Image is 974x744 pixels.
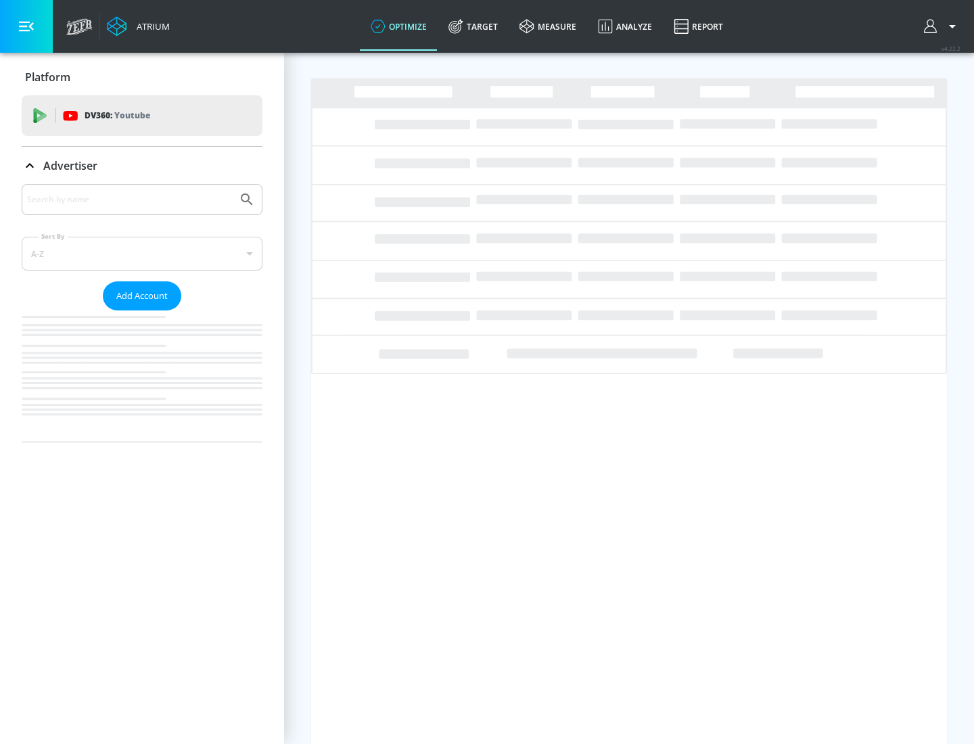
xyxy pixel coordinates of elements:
a: optimize [360,2,438,51]
span: Add Account [116,288,168,304]
div: Platform [22,58,262,96]
button: Add Account [103,281,181,310]
div: A-Z [22,237,262,271]
span: v 4.22.2 [942,45,960,52]
a: Analyze [587,2,663,51]
a: measure [509,2,587,51]
a: Target [438,2,509,51]
div: DV360: Youtube [22,95,262,136]
div: Advertiser [22,147,262,185]
p: DV360: [85,108,150,123]
input: Search by name [27,191,232,208]
label: Sort By [39,232,68,241]
p: Advertiser [43,158,97,173]
div: Advertiser [22,184,262,442]
p: Platform [25,70,70,85]
a: Atrium [107,16,170,37]
div: Atrium [131,20,170,32]
nav: list of Advertiser [22,310,262,442]
a: Report [663,2,734,51]
p: Youtube [114,108,150,122]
